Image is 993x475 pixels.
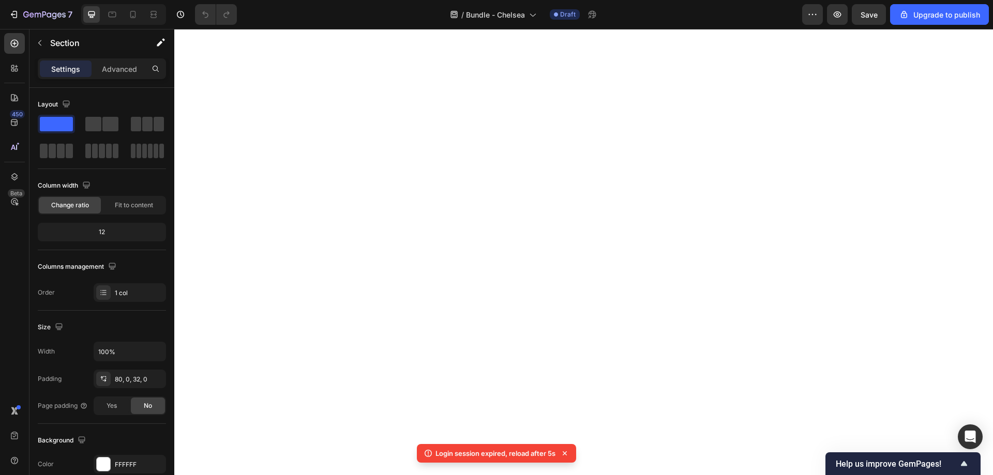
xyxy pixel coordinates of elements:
[107,401,117,410] span: Yes
[38,260,118,274] div: Columns management
[195,4,237,25] div: Undo/Redo
[861,10,878,19] span: Save
[38,434,88,448] div: Background
[38,401,88,410] div: Page padding
[836,459,958,469] span: Help us improve GemPages!
[4,4,77,25] button: 7
[38,98,72,112] div: Layout
[94,342,165,361] input: Auto
[174,29,993,475] iframe: Design area
[466,9,525,20] span: Bundle - Chelsea
[144,401,152,410] span: No
[38,288,55,297] div: Order
[115,201,153,210] span: Fit to content
[51,201,89,210] span: Change ratio
[899,9,980,20] div: Upgrade to publish
[38,374,62,384] div: Padding
[38,459,54,469] div: Color
[51,64,80,74] p: Settings
[836,457,970,470] button: Show survey - Help us improve GemPages!
[50,37,135,49] p: Section
[68,8,72,21] p: 7
[38,347,55,356] div: Width
[115,288,163,298] div: 1 col
[102,64,137,74] p: Advanced
[10,110,25,118] div: 450
[560,10,576,19] span: Draft
[38,320,65,334] div: Size
[38,179,93,193] div: Column width
[8,189,25,197] div: Beta
[435,448,555,458] p: Login session expired, reload after 5s
[890,4,989,25] button: Upgrade to publish
[115,375,163,384] div: 80, 0, 32, 0
[115,460,163,469] div: FFFFFF
[40,225,164,239] div: 12
[958,424,983,449] div: Open Intercom Messenger
[852,4,886,25] button: Save
[461,9,464,20] span: /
